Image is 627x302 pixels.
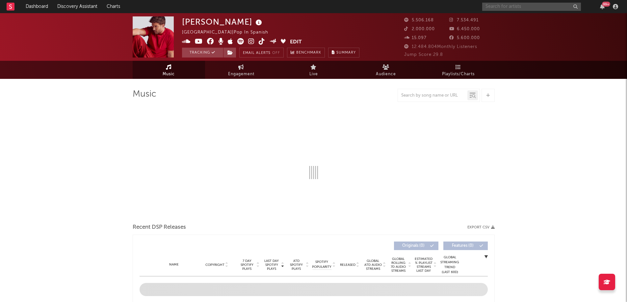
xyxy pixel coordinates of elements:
a: Playlists/Charts [422,61,495,79]
span: Global Rolling 7D Audio Streams [389,257,407,273]
span: Recent DSP Releases [133,223,186,231]
span: Global ATD Audio Streams [364,259,382,271]
span: ATD Spotify Plays [288,259,305,271]
button: 99+ [600,4,605,9]
span: Copyright [205,263,224,267]
a: Music [133,61,205,79]
span: 7 Day Spotify Plays [238,259,256,271]
div: [GEOGRAPHIC_DATA] | Pop in Spanish [182,29,276,36]
a: Audience [350,61,422,79]
div: Global Streaming Trend (Last 60D) [440,255,460,275]
span: 15.097 [404,36,427,40]
span: Jump Score: 29.8 [404,53,443,57]
span: Engagement [228,70,254,78]
button: Export CSV [467,225,495,229]
span: Audience [376,70,396,78]
button: Tracking [182,48,223,58]
span: 7.534.491 [449,18,479,22]
span: 5.506.168 [404,18,434,22]
span: Last Day Spotify Plays [263,259,280,271]
span: Estimated % Playlist Streams Last Day [415,257,433,273]
span: Live [309,70,318,78]
span: Released [340,263,355,267]
span: Summary [336,51,356,55]
button: Originals(0) [394,242,438,250]
span: Originals ( 0 ) [398,244,429,248]
div: 99 + [602,2,610,7]
span: Benchmark [296,49,321,57]
span: 6.450.000 [449,27,480,31]
span: 5.600.000 [449,36,480,40]
em: Off [272,51,280,55]
span: 2.000.000 [404,27,435,31]
span: 12.484.804 Monthly Listeners [404,45,477,49]
span: Features ( 0 ) [448,244,478,248]
button: Edit [290,38,302,46]
button: Email AlertsOff [239,48,284,58]
div: [PERSON_NAME] [182,16,264,27]
input: Search for artists [482,3,581,11]
button: Features(0) [443,242,488,250]
button: Summary [328,48,359,58]
input: Search by song name or URL [398,93,467,98]
span: Playlists/Charts [442,70,475,78]
span: Music [163,70,175,78]
div: Name [153,262,196,267]
span: Spotify Popularity [312,260,331,269]
a: Benchmark [287,48,325,58]
a: Engagement [205,61,277,79]
a: Live [277,61,350,79]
